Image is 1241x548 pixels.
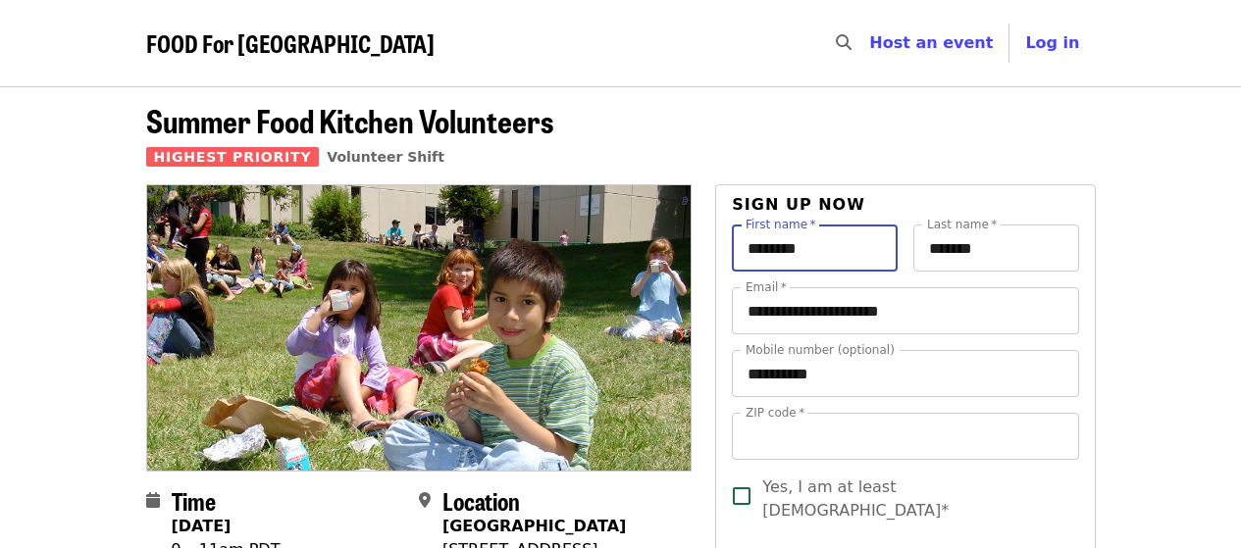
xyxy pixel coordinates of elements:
[147,185,692,470] img: Summer Food Kitchen Volunteers organized by FOOD For Lane County
[927,219,997,230] label: Last name
[146,147,320,167] span: Highest Priority
[327,149,444,165] a: Volunteer Shift
[442,483,520,518] span: Location
[1009,24,1095,63] button: Log in
[746,219,816,230] label: First name
[732,224,898,272] input: First name
[146,29,435,58] a: FOOD For [GEOGRAPHIC_DATA]
[146,491,160,510] i: calendar icon
[746,344,895,356] label: Mobile number (optional)
[913,224,1079,272] input: Last name
[869,33,993,52] a: Host an event
[732,287,1078,334] input: Email
[746,407,804,419] label: ZIP code
[762,475,1062,523] span: Yes, I am at least [DEMOGRAPHIC_DATA]*
[172,483,216,518] span: Time
[836,33,852,52] i: search icon
[863,20,879,67] input: Search
[732,413,1078,460] input: ZIP code
[732,350,1078,397] input: Mobile number (optional)
[746,281,787,293] label: Email
[146,97,553,143] span: Summer Food Kitchen Volunteers
[146,25,435,60] span: FOOD For [GEOGRAPHIC_DATA]
[419,491,431,510] i: map-marker-alt icon
[1025,33,1079,52] span: Log in
[732,195,865,214] span: Sign up now
[442,517,626,535] strong: [GEOGRAPHIC_DATA]
[172,517,232,535] strong: [DATE]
